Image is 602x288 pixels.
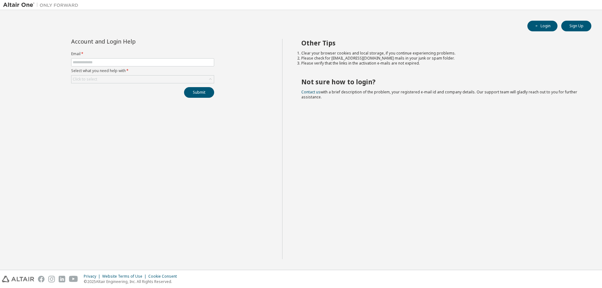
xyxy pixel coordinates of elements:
div: Click to select [73,77,97,82]
p: © 2025 Altair Engineering, Inc. All Rights Reserved. [84,279,181,284]
h2: Not sure how to login? [301,78,580,86]
div: Click to select [71,76,214,83]
img: facebook.svg [38,276,45,282]
img: instagram.svg [48,276,55,282]
button: Login [527,21,557,31]
li: Clear your browser cookies and local storage, if you continue experiencing problems. [301,51,580,56]
img: altair_logo.svg [2,276,34,282]
li: Please verify that the links in the activation e-mails are not expired. [301,61,580,66]
div: Cookie Consent [148,274,181,279]
img: linkedin.svg [59,276,65,282]
h2: Other Tips [301,39,580,47]
label: Email [71,51,214,56]
img: Altair One [3,2,82,8]
label: Select what you need help with [71,68,214,73]
div: Website Terms of Use [102,274,148,279]
button: Submit [184,87,214,98]
span: with a brief description of the problem, your registered e-mail id and company details. Our suppo... [301,89,577,100]
li: Please check for [EMAIL_ADDRESS][DOMAIN_NAME] mails in your junk or spam folder. [301,56,580,61]
a: Contact us [301,89,320,95]
div: Account and Login Help [71,39,186,44]
div: Privacy [84,274,102,279]
button: Sign Up [561,21,591,31]
img: youtube.svg [69,276,78,282]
